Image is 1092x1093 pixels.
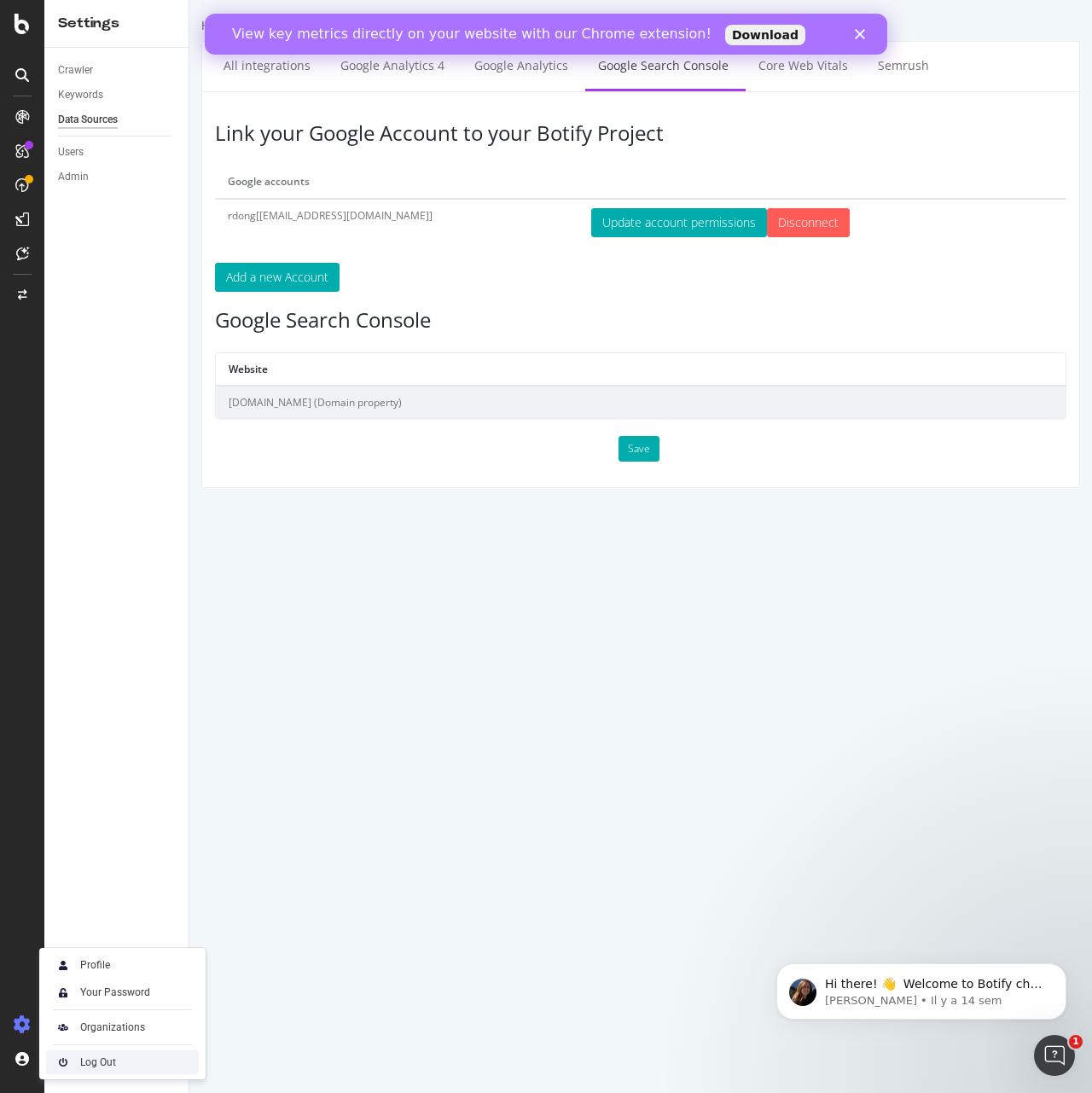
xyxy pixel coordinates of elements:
span: 1 [1069,1035,1083,1049]
span: Hi there! 👋 Welcome to Botify chat support! Have a question? Reply to this message and our team w... [74,49,291,131]
a: Your Password [46,980,199,1004]
img: tUVSALn78D46LlpAY8klYZqgKwTuBm2K29c6p1XQNDCsM0DgKSSoAXXevcAwljcHBINEg0LrUEktgcYYD5sVUphq1JigPmkfB... [53,982,73,1003]
a: All integrations [21,42,134,89]
img: AtrBVVRoAgWaAAAAAElFTkSuQmCC [53,1017,73,1038]
th: Google accounts [26,166,389,198]
iframe: Intercom live chat [1034,1035,1075,1076]
div: Hubspot [12,17,58,34]
th: Website [26,353,876,386]
a: Google Analytics 4 [138,42,268,89]
iframe: Intercom live chat bannière [205,14,887,55]
a: Core Web Vitals [556,42,671,89]
button: Add a new Account [26,263,150,292]
div: Data Sources [58,111,118,129]
a: Organizations [46,1015,199,1039]
div: Crawler [58,61,93,79]
h3: Google Search Console [26,309,877,331]
a: Users [58,143,177,161]
a: Keywords [58,86,177,104]
div: Keywords [58,86,103,104]
button: Save [429,436,470,462]
p: Message from Laura, sent Il y a 14 sem [74,66,294,81]
button: Update account permissions [402,208,578,237]
td: rdong[[EMAIL_ADDRESS][DOMAIN_NAME]] [26,199,389,246]
div: Fermer [650,15,667,26]
div: Organizations [80,1020,145,1034]
a: Semrush [676,42,752,89]
td: [DOMAIN_NAME] (Domain property) [26,386,876,418]
div: Log Out [80,1055,116,1069]
h3: Link your Google Account to your Botify Project [26,122,877,144]
a: Google Search Console [396,42,552,89]
a: Admin [58,168,177,186]
div: Your Password [80,985,150,999]
input: Disconnect [578,208,660,237]
a: Log Out [46,1050,199,1074]
div: Settings [58,14,175,33]
div: Admin [58,168,89,186]
a: Data Sources [58,111,177,129]
a: Google Analytics [272,42,392,89]
div: Profile [80,958,110,972]
img: prfnF3csMXgAAAABJRU5ErkJggg== [53,1052,73,1073]
a: Profile [46,953,199,977]
iframe: Intercom notifications message [751,927,1092,1047]
a: Crawler [58,61,177,79]
div: Users [58,143,84,161]
img: Xx2yTbCeVcdxHMdxHOc+8gctb42vCocUYgAAAABJRU5ErkJggg== [53,955,73,975]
